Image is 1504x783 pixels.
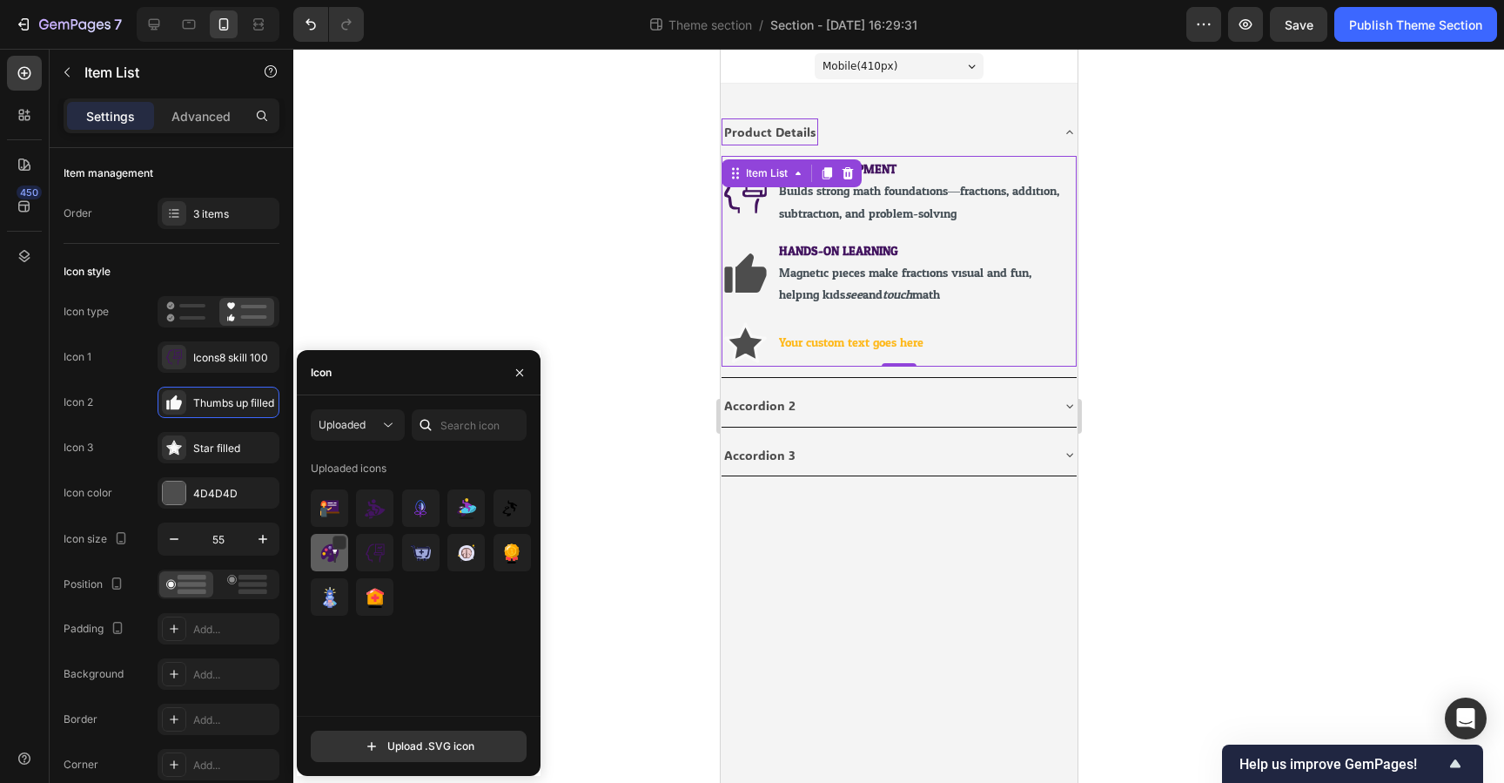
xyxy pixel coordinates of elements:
div: Uploaded icons [311,455,386,483]
div: 3 items [193,206,275,222]
div: Icon 2 [64,395,93,410]
div: Open Intercom Messenger [1445,698,1487,739]
input: Search icon [412,409,527,441]
div: Add... [193,758,275,773]
div: Icon type [64,304,109,320]
iframe: Design area [721,49,1078,783]
div: Icon [311,365,332,381]
div: Icon style [64,264,111,280]
p: Item List [84,62,232,83]
div: Item management [64,165,153,181]
div: Corner [64,757,98,773]
div: Position [64,573,127,597]
span: Help us improve GemPages! [1239,756,1445,773]
span: / [759,16,763,34]
span: Uploaded [319,418,366,431]
div: Star filled [193,441,275,456]
button: Uploaded [311,409,405,441]
div: 450 [17,186,42,199]
div: Add... [193,667,275,683]
span: Theme section [665,16,755,34]
button: 7 [7,7,130,42]
div: Upload .SVG icon [363,738,474,755]
button: Publish Theme Section [1334,7,1497,42]
div: Icon 3 [64,440,93,456]
div: Add... [193,622,275,638]
div: Border [64,712,97,727]
div: Add... [193,712,275,728]
div: Icon color [64,485,112,501]
p: Advanced [171,107,231,125]
button: Save [1270,7,1327,42]
div: Icon size [64,528,131,551]
div: Padding [64,618,128,641]
div: 4D4D4D [193,486,275,502]
p: Settings [86,107,135,125]
div: Undo/Redo [293,7,364,42]
div: Order [64,206,92,221]
div: Thumbs up filled [193,395,275,411]
p: 7 [114,14,122,35]
button: Show survey - Help us improve GemPages! [1239,753,1466,774]
div: Publish Theme Section [1349,16,1482,34]
span: Save [1285,17,1313,32]
span: Section - [DATE] 16:29:31 [770,16,917,34]
div: Background [64,666,124,682]
div: Icon 1 [64,349,91,365]
button: Upload .SVG icon [311,731,527,762]
div: Icons8 skill 100 [193,350,275,366]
